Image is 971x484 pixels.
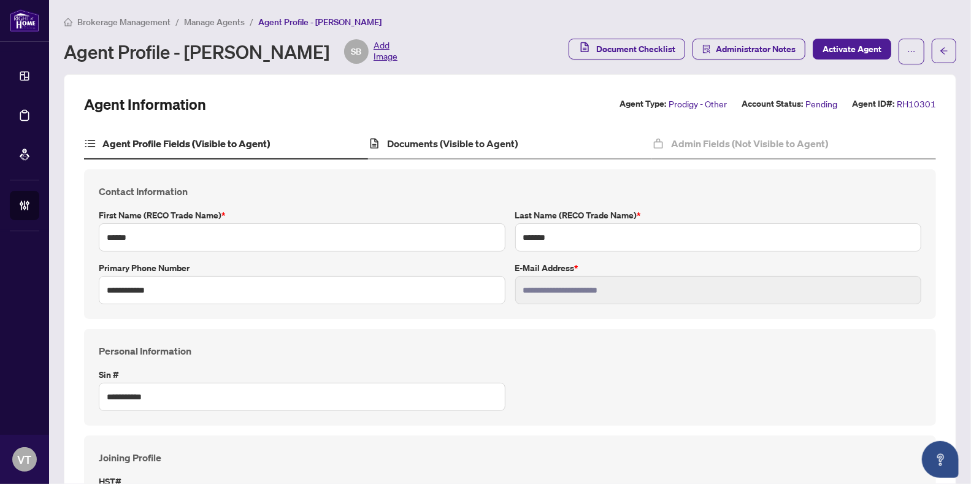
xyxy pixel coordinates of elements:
[620,97,666,111] label: Agent Type:
[742,97,803,111] label: Account Status:
[940,47,948,55] span: arrow-left
[907,47,916,56] span: ellipsis
[569,39,685,60] button: Document Checklist
[702,45,711,53] span: solution
[387,136,518,151] h4: Documents (Visible to Agent)
[99,368,505,382] label: Sin #
[77,17,171,28] span: Brokerage Management
[351,45,362,58] span: SB
[250,15,253,29] li: /
[515,209,922,222] label: Last Name (RECO Trade Name)
[813,39,891,60] button: Activate Agent
[716,39,796,59] span: Administrator Notes
[515,261,922,275] label: E-mail Address
[64,18,72,26] span: home
[99,261,505,275] label: Primary Phone Number
[102,136,270,151] h4: Agent Profile Fields (Visible to Agent)
[922,441,959,478] button: Open asap
[18,451,32,468] span: VT
[897,97,936,111] span: RH10301
[669,97,727,111] span: Prodigy - Other
[84,94,206,114] h2: Agent Information
[823,39,881,59] span: Activate Agent
[693,39,805,60] button: Administrator Notes
[596,39,675,59] span: Document Checklist
[64,39,397,64] div: Agent Profile - [PERSON_NAME]
[258,17,382,28] span: Agent Profile - [PERSON_NAME]
[10,9,39,32] img: logo
[805,97,837,111] span: Pending
[184,17,245,28] span: Manage Agents
[99,184,921,199] h4: Contact Information
[671,136,828,151] h4: Admin Fields (Not Visible to Agent)
[175,15,179,29] li: /
[99,344,921,358] h4: Personal Information
[99,209,505,222] label: First Name (RECO Trade Name)
[852,97,894,111] label: Agent ID#:
[374,39,397,64] span: Add Image
[99,450,921,465] h4: Joining Profile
